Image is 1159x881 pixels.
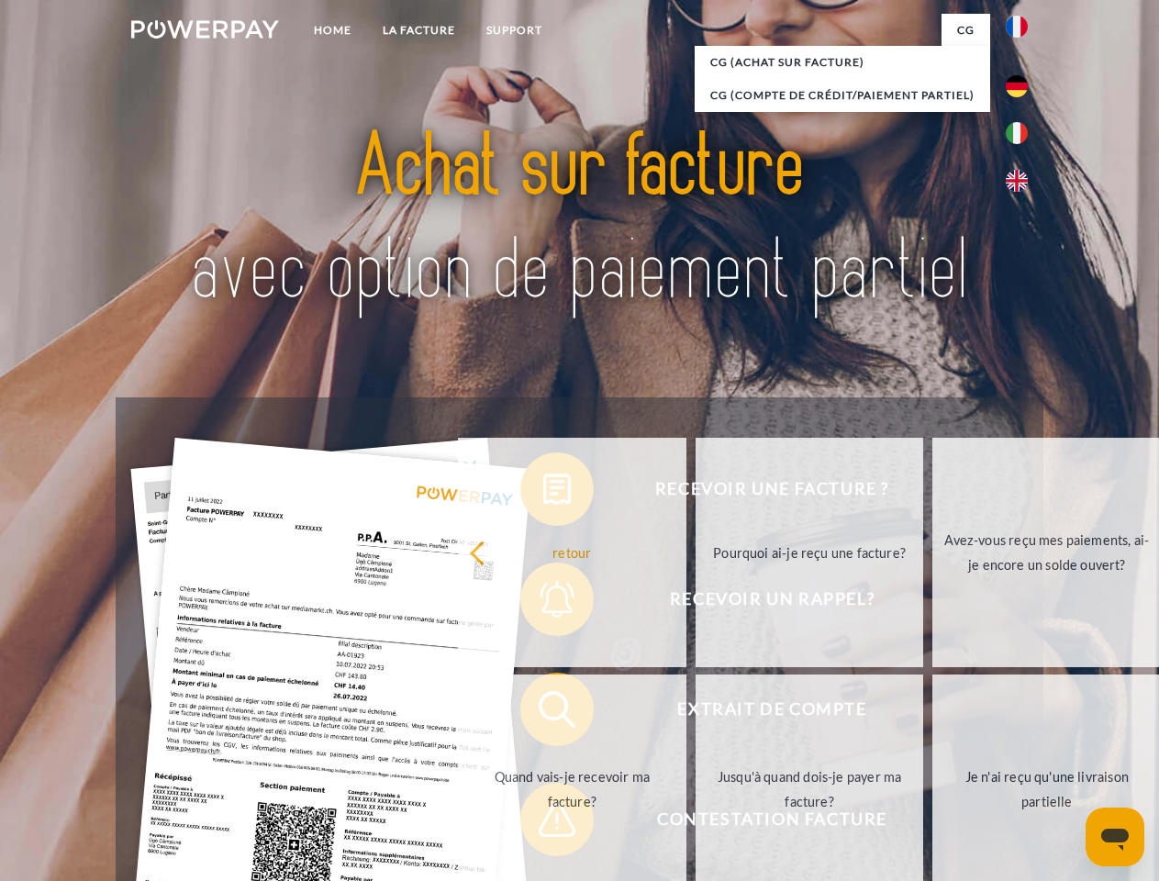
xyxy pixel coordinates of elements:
img: de [1006,75,1028,97]
a: LA FACTURE [367,14,471,47]
img: it [1006,122,1028,144]
div: Avez-vous reçu mes paiements, ai-je encore un solde ouvert? [943,528,1150,577]
a: Home [298,14,367,47]
div: Pourquoi ai-je reçu une facture? [707,540,913,564]
div: Je n'ai reçu qu'une livraison partielle [943,764,1150,814]
img: title-powerpay_fr.svg [175,88,984,351]
a: CG (Compte de crédit/paiement partiel) [695,79,990,112]
img: logo-powerpay-white.svg [131,20,279,39]
a: CG [942,14,990,47]
div: Jusqu'à quand dois-je payer ma facture? [707,764,913,814]
img: en [1006,170,1028,192]
a: Support [471,14,558,47]
div: Quand vais-je recevoir ma facture? [469,764,675,814]
iframe: Bouton de lancement de la fenêtre de messagerie [1086,808,1144,866]
img: fr [1006,16,1028,38]
div: retour [469,540,675,564]
a: CG (achat sur facture) [695,46,990,79]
